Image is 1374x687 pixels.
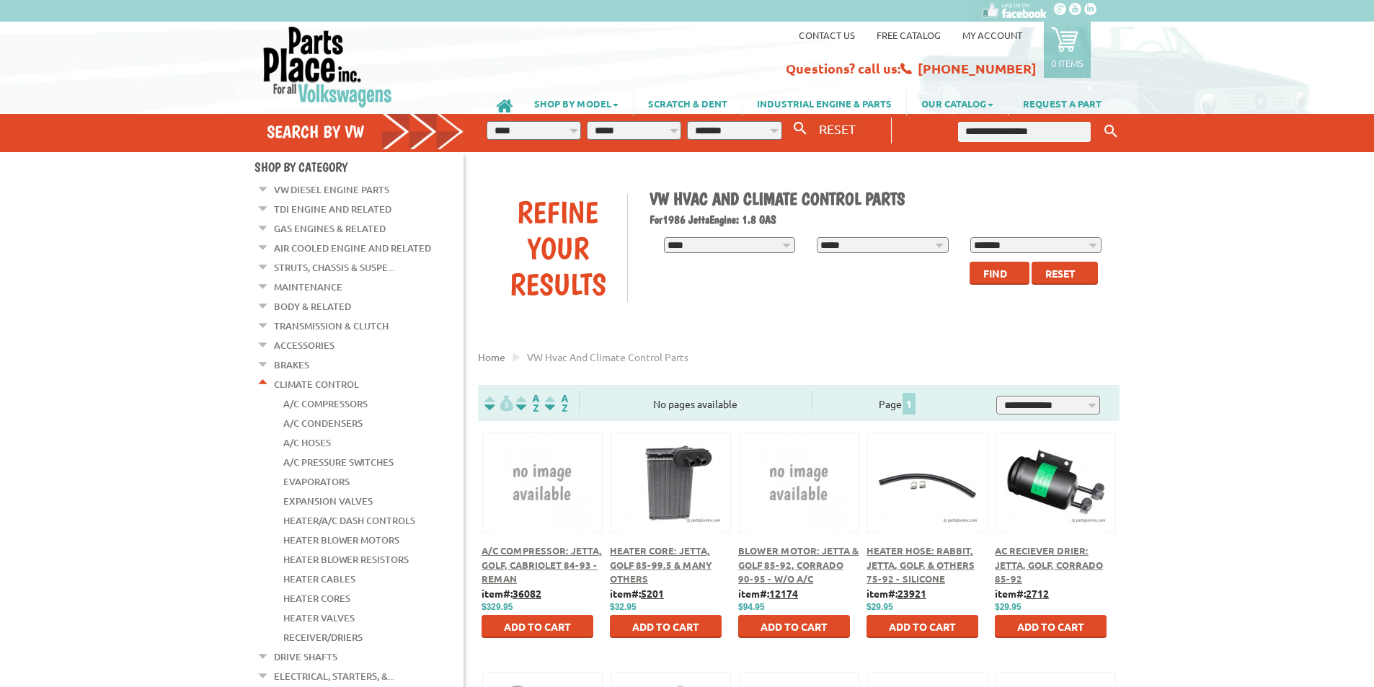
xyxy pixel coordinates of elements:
[283,472,350,491] a: Evaporators
[274,180,389,199] a: VW Diesel Engine Parts
[610,544,712,585] a: Heater Core: Jetta, Golf 85-99.5 & many others
[819,121,856,136] span: RESET
[484,395,513,412] img: filterpricelow.svg
[1009,91,1116,115] a: REQUEST A PART
[812,391,983,415] div: Page
[1051,57,1083,69] p: 0 items
[267,121,464,142] h4: Search by VW
[877,29,941,41] a: Free Catalog
[478,350,505,363] a: Home
[738,615,850,638] button: Add to Cart
[274,336,334,355] a: Accessories
[650,213,662,226] span: For
[866,544,975,585] a: Heater Hose: Rabbit, Jetta, Golf, & Others 75-92 - Silicone
[769,587,798,600] u: 12174
[482,587,541,600] b: item#:
[1100,120,1122,143] button: Keyword Search
[283,550,409,569] a: Heater Blower Resistors
[482,615,593,638] button: Add to Cart
[274,647,337,666] a: Drive Shafts
[799,29,855,41] a: Contact us
[903,393,916,415] span: 1
[970,262,1029,285] button: Find
[610,615,722,638] button: Add to Cart
[283,394,368,413] a: A/C Compressors
[650,188,1109,209] h1: VW HVAC and Climate Control Parts
[513,587,541,600] u: 36082
[520,91,633,115] a: SHOP BY MODEL
[482,602,513,612] span: $329.95
[274,355,309,374] a: Brakes
[274,239,431,257] a: Air Cooled Engine and Related
[866,615,978,638] button: Add to Cart
[738,602,765,612] span: $94.95
[632,620,699,633] span: Add to Cart
[1017,620,1084,633] span: Add to Cart
[866,587,926,600] b: item#:
[709,213,776,226] span: Engine: 1.8 GAS
[504,620,571,633] span: Add to Cart
[274,297,351,316] a: Body & Related
[283,453,394,471] a: A/C Pressure Switches
[1032,262,1098,285] button: Reset
[489,194,627,302] div: Refine Your Results
[962,29,1022,41] a: My Account
[254,159,464,174] h4: Shop By Category
[513,395,542,412] img: Sort by Headline
[650,213,1109,226] h2: 1986 Jetta
[738,587,798,600] b: item#:
[889,620,956,633] span: Add to Cart
[274,278,342,296] a: Maintenance
[983,267,1007,280] span: Find
[274,200,391,218] a: TDI Engine and Related
[610,587,664,600] b: item#:
[283,589,350,608] a: Heater Cores
[788,118,812,139] button: Search By VW...
[262,25,394,108] img: Parts Place Inc!
[995,615,1107,638] button: Add to Cart
[907,91,1008,115] a: OUR CATALOG
[995,587,1049,600] b: item#:
[738,544,859,585] a: Blower Motor: Jetta & Golf 85-92, Corrado 90-95 - w/o A/C
[1045,267,1076,280] span: Reset
[995,602,1021,612] span: $29.95
[542,395,571,412] img: Sort by Sales Rank
[274,219,386,238] a: Gas Engines & Related
[283,433,331,452] a: A/C Hoses
[527,350,688,363] span: VW hvac and climate control parts
[580,396,812,412] div: No pages available
[897,587,926,600] u: 23921
[283,628,363,647] a: Receiver/Driers
[283,531,399,549] a: Heater Blower Motors
[283,414,363,433] a: A/C Condensers
[866,602,893,612] span: $29.95
[610,602,637,612] span: $32.95
[995,544,1103,585] a: AC Reciever Drier: Jetta, Golf, Corrado 85-92
[283,511,415,530] a: Heater/A/C Dash Controls
[813,118,861,139] button: RESET
[274,316,389,335] a: Transmission & Clutch
[283,569,355,588] a: Heater Cables
[1026,587,1049,600] u: 2712
[634,91,742,115] a: SCRATCH & DENT
[274,258,394,277] a: Struts, Chassis & Suspe...
[283,608,355,627] a: Heater Valves
[482,544,602,585] a: A/C Compressor: Jetta, Golf, Cabriolet 84-93 - Reman
[743,91,906,115] a: INDUSTRIAL ENGINE & PARTS
[274,375,359,394] a: Climate Control
[761,620,828,633] span: Add to Cart
[641,587,664,600] u: 5201
[274,667,394,686] a: Electrical, Starters, &...
[283,492,373,510] a: Expansion Valves
[1044,22,1091,78] a: 0 items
